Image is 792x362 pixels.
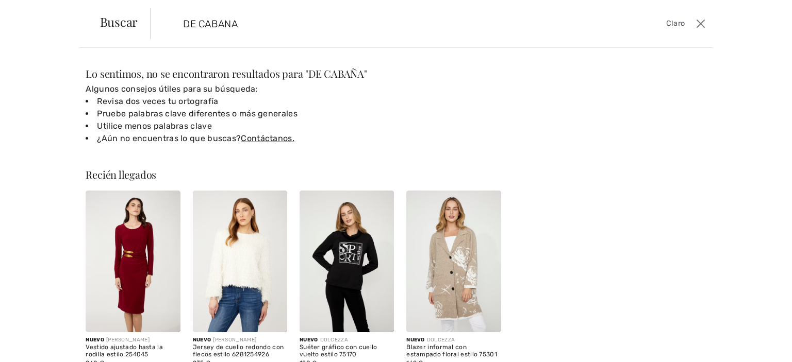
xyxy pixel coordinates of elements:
font: Claro [666,19,685,28]
font: Nuevo [86,337,104,343]
img: Vestido ajustado hasta la rodilla, estilo 254045, color cabernet [86,191,180,332]
font: Recién llegados [86,167,156,181]
font: DE CABAÑA [308,66,364,80]
font: [PERSON_NAME] [213,337,256,343]
font: Utilice menos palabras clave [97,121,211,131]
font: ¿Aún no encuentras lo que buscas? [97,133,241,143]
font: DOLCEZZA [320,337,348,343]
font: [PERSON_NAME] [106,337,150,343]
font: Nuevo [406,337,425,343]
font: Jersey de cuello redondo con flecos estilo 6281254926 [193,343,284,358]
font: Nuevo [193,337,211,343]
font: Suéter gráfico con cuello vuelto estilo 75170 [300,343,377,358]
font: DOLCEZZA [427,337,455,343]
font: " [364,66,367,80]
a: Contáctanos. [241,133,294,143]
font: Revisa dos veces tu ortografía [97,96,218,106]
font: Blazer informal con estampado floral estilo 75301 [406,343,497,358]
font: Pruebe palabras clave diferentes o más generales [97,109,297,118]
button: Cerca [693,15,708,32]
font: Nuevo [300,337,318,343]
input: ESCRIBA PARA BUSCAR [175,8,564,39]
font: Vestido ajustado hasta la rodilla estilo 254045 [86,343,163,358]
img: Jersey de cuello redondo con flecos. Modelo 6281254926. Blanco roto. [193,191,287,332]
img: Suéter con cuello vuelto gráfico, estilo 75170. Negro. [300,191,394,332]
font: Ayuda [22,7,51,16]
font: Algunos consejos útiles para su búsqueda: [86,84,257,94]
img: Blazer informal floral estilo 75301. Avena [406,191,501,332]
font: Lo sentimos, no se encontraron resultados para " [86,66,308,80]
font: Buscar [100,13,138,30]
